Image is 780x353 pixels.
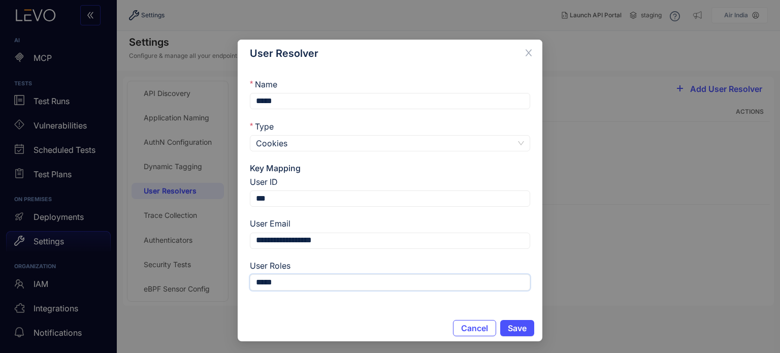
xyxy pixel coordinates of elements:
[250,177,278,186] label: User ID
[250,233,530,249] input: User Email
[524,48,533,57] span: close
[250,48,530,59] div: User Resolver
[250,219,290,228] label: User Email
[250,190,530,207] input: User ID
[250,93,530,109] input: Name
[250,122,274,131] label: Type
[256,136,524,151] span: Cookies
[461,324,488,333] span: Cancel
[250,274,530,291] input: User Roles
[250,261,290,270] label: User Roles
[515,40,542,67] button: Close
[508,324,527,333] span: Save
[453,320,496,336] button: Cancel
[250,80,277,89] label: Name
[250,164,530,173] h4: Key Mapping
[500,320,534,336] button: Save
